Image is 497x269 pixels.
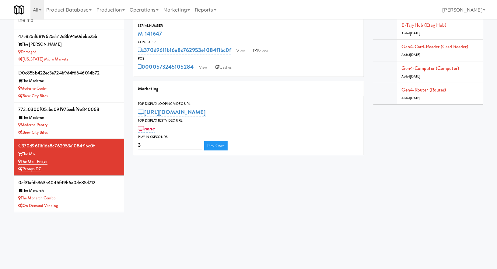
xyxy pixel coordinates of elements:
a: Moderne Pantry [18,122,48,128]
a: Castles [212,63,235,72]
span: [DATE] [410,96,421,100]
div: 0ef31afdb363b4045f49b6a0de85d712 [18,178,120,187]
a: none [138,124,155,133]
a: [US_STATE] Micro Markets [18,56,68,62]
li: 0ef31afdb363b4045f49b6a0de85d712The Monarch The Monarch ComboOn Demand Vending [14,176,124,212]
a: [URL][DOMAIN_NAME] [138,108,206,116]
span: [DATE] [410,74,421,79]
a: E-tag-hub (Etag Hub) [402,22,446,29]
div: 773a0300f05abd09f975eebf9e840068 [18,105,120,114]
a: Gen4-router (Router) [402,86,446,93]
a: Balena [250,47,271,56]
div: c370d9611b16e8c762953e1084f1bc0f [18,141,120,150]
span: Marketing [138,85,158,92]
a: The Monarch Combo [18,195,55,201]
div: The Moderne [18,77,120,85]
div: The Mo [18,150,120,158]
span: Added [402,53,421,57]
span: [DATE] [410,53,421,57]
a: View [234,47,248,56]
a: M-141647 [138,29,162,38]
div: 47e825d6819625da12c8b94e0deb525b [18,32,120,41]
div: Play in X seconds [138,134,359,140]
a: Moderne Cooler [18,85,47,91]
a: Pennys DC [18,166,41,172]
a: Brew City Bites [18,129,48,135]
div: The [PERSON_NAME] [18,41,120,48]
div: Top Display Looping Video Url [138,101,359,107]
span: Added [402,96,421,100]
a: c370d9611b16e8c762953e1084f1bc0f [138,46,231,54]
a: Brew City Bites [18,93,48,99]
a: View [196,63,210,72]
a: On Demand Vending [18,203,58,209]
input: Search cabinets [18,15,120,26]
div: Computer [138,39,359,45]
div: The Moderne [18,114,120,122]
span: Added [402,31,421,36]
span: [DATE] [410,31,421,36]
li: 47e825d6819625da12c8b94e0deb525bThe [PERSON_NAME] Damaged.[US_STATE] Micro Markets [14,29,124,66]
a: Play Once [204,141,228,150]
a: Gen4-computer (Computer) [402,65,459,72]
span: Added [402,74,421,79]
div: Serial Number [138,23,359,29]
div: The Monarch [18,187,120,195]
div: POS [138,56,359,62]
a: Damaged. [18,49,37,55]
li: d0c85bb422ec3e724b9d4f6646014b72The Moderne Moderne CoolerBrew City Bites [14,66,124,102]
a: 0000573245105284 [138,63,194,71]
li: 773a0300f05abd09f975eebf9e840068The Moderne Moderne PantryBrew City Bites [14,102,124,139]
div: Top Display Test Video Url [138,118,359,124]
div: d0c85bb422ec3e724b9d4f6646014b72 [18,68,120,78]
li: c370d9611b16e8c762953e1084f1bc0fThe Mo The Mo - FridgePennys DC [14,139,124,175]
img: Micromart [14,5,24,15]
a: Gen4-card-reader (Card Reader) [402,43,468,50]
a: The Mo - Fridge [18,159,47,165]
